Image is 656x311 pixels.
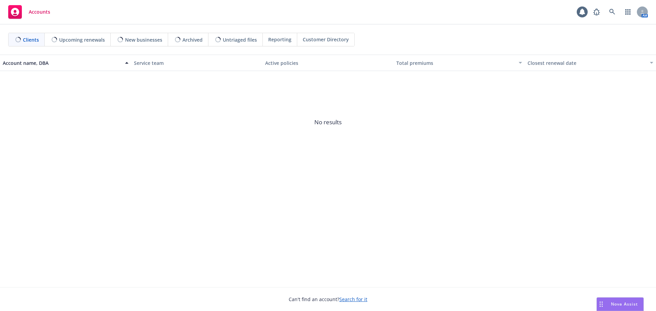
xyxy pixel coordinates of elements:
button: Service team [131,55,262,71]
div: Total premiums [396,59,515,67]
div: Service team [134,59,260,67]
span: Clients [23,36,39,43]
a: Switch app [621,5,635,19]
button: Active policies [262,55,394,71]
button: Nova Assist [597,297,644,311]
a: Search for it [339,296,367,302]
div: Closest renewal date [528,59,646,67]
span: Archived [182,36,203,43]
div: Active policies [265,59,391,67]
button: Closest renewal date [525,55,656,71]
span: Nova Assist [611,301,638,307]
a: Search [605,5,619,19]
span: Can't find an account? [289,296,367,303]
span: Customer Directory [303,36,349,43]
span: Untriaged files [223,36,257,43]
span: Reporting [268,36,291,43]
span: New businesses [125,36,162,43]
div: Drag to move [597,298,605,311]
span: Upcoming renewals [59,36,105,43]
a: Report a Bug [590,5,603,19]
div: Account name, DBA [3,59,121,67]
button: Total premiums [394,55,525,71]
span: Accounts [29,9,50,15]
a: Accounts [5,2,53,22]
